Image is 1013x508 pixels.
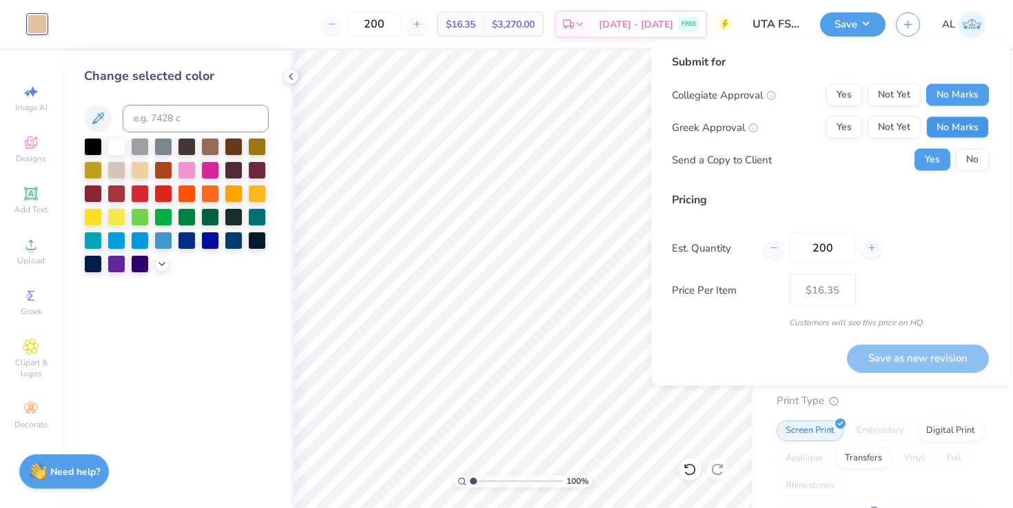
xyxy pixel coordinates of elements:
[926,116,989,139] button: No Marks
[942,17,955,32] span: AL
[942,11,985,38] a: AL
[868,84,921,106] button: Not Yet
[826,84,862,106] button: Yes
[672,87,776,103] div: Collegiate Approval
[826,116,862,139] button: Yes
[777,448,832,469] div: Applique
[959,11,985,38] img: Angelina Li
[7,357,55,379] span: Clipart & logos
[914,149,950,171] button: Yes
[16,153,46,164] span: Designs
[84,67,269,85] div: Change selected color
[446,17,475,32] span: $16.35
[672,152,772,167] div: Send a Copy to Client
[17,255,45,266] span: Upload
[895,448,934,469] div: Vinyl
[21,306,42,317] span: Greek
[347,12,401,37] input: – –
[50,465,100,478] strong: Need help?
[672,316,989,329] div: Customers will see this price on HQ.
[15,102,48,113] span: Image AI
[777,420,843,441] div: Screen Print
[836,448,891,469] div: Transfers
[492,17,535,32] span: $3,270.00
[868,116,921,139] button: Not Yet
[14,419,48,430] span: Decorate
[777,393,985,409] div: Print Type
[820,12,886,37] button: Save
[672,54,989,70] div: Submit for
[672,240,754,256] label: Est. Quantity
[926,84,989,106] button: No Marks
[938,448,970,469] div: Foil
[682,19,696,29] span: FREE
[777,476,843,496] div: Rhinestones
[672,282,779,298] label: Price Per Item
[14,204,48,215] span: Add Text
[566,475,589,487] span: 100 %
[672,192,989,208] div: Pricing
[599,17,673,32] span: [DATE] - [DATE]
[917,420,984,441] div: Digital Print
[672,119,758,135] div: Greek Approval
[742,10,810,38] input: Untitled Design
[956,149,989,171] button: No
[123,105,269,132] input: e.g. 7428 c
[789,232,856,264] input: – –
[848,420,913,441] div: Embroidery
